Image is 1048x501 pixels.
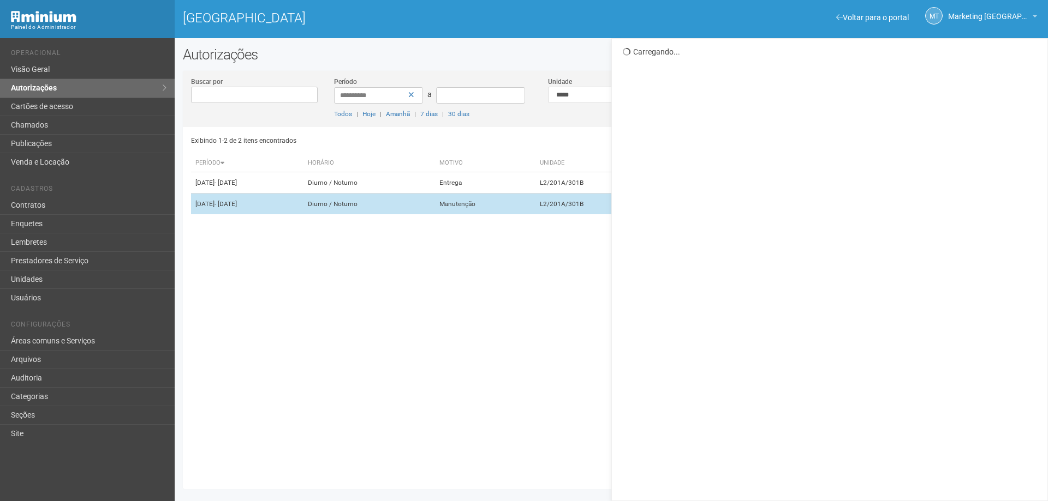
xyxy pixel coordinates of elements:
[191,77,223,87] label: Buscar por
[334,77,357,87] label: Período
[435,194,535,215] td: Manutenção
[435,154,535,172] th: Motivo
[356,110,358,118] span: |
[535,154,653,172] th: Unidade
[11,49,166,61] li: Operacional
[362,110,376,118] a: Hoje
[623,47,1039,57] div: Carregando...
[303,154,434,172] th: Horário
[191,154,303,172] th: Período
[442,110,444,118] span: |
[948,14,1037,22] a: Marketing [GEOGRAPHIC_DATA]
[11,185,166,196] li: Cadastros
[948,2,1030,21] span: Marketing Taquara Plaza
[11,22,166,32] div: Painel do Administrador
[183,46,1040,63] h2: Autorizações
[836,13,909,22] a: Voltar para o portal
[303,172,434,194] td: Diurno / Noturno
[191,132,609,149] div: Exibindo 1-2 de 2 itens encontrados
[535,194,653,215] td: L2/201A/301B
[427,90,432,99] span: a
[215,179,237,186] span: - [DATE]
[435,172,535,194] td: Entrega
[420,110,438,118] a: 7 dias
[448,110,469,118] a: 30 dias
[334,110,352,118] a: Todos
[191,172,303,194] td: [DATE]
[386,110,410,118] a: Amanhã
[303,194,434,215] td: Diurno / Noturno
[925,7,943,25] a: MT
[191,194,303,215] td: [DATE]
[535,172,653,194] td: L2/201A/301B
[548,77,572,87] label: Unidade
[11,11,76,22] img: Minium
[11,321,166,332] li: Configurações
[183,11,603,25] h1: [GEOGRAPHIC_DATA]
[215,200,237,208] span: - [DATE]
[414,110,416,118] span: |
[380,110,382,118] span: |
